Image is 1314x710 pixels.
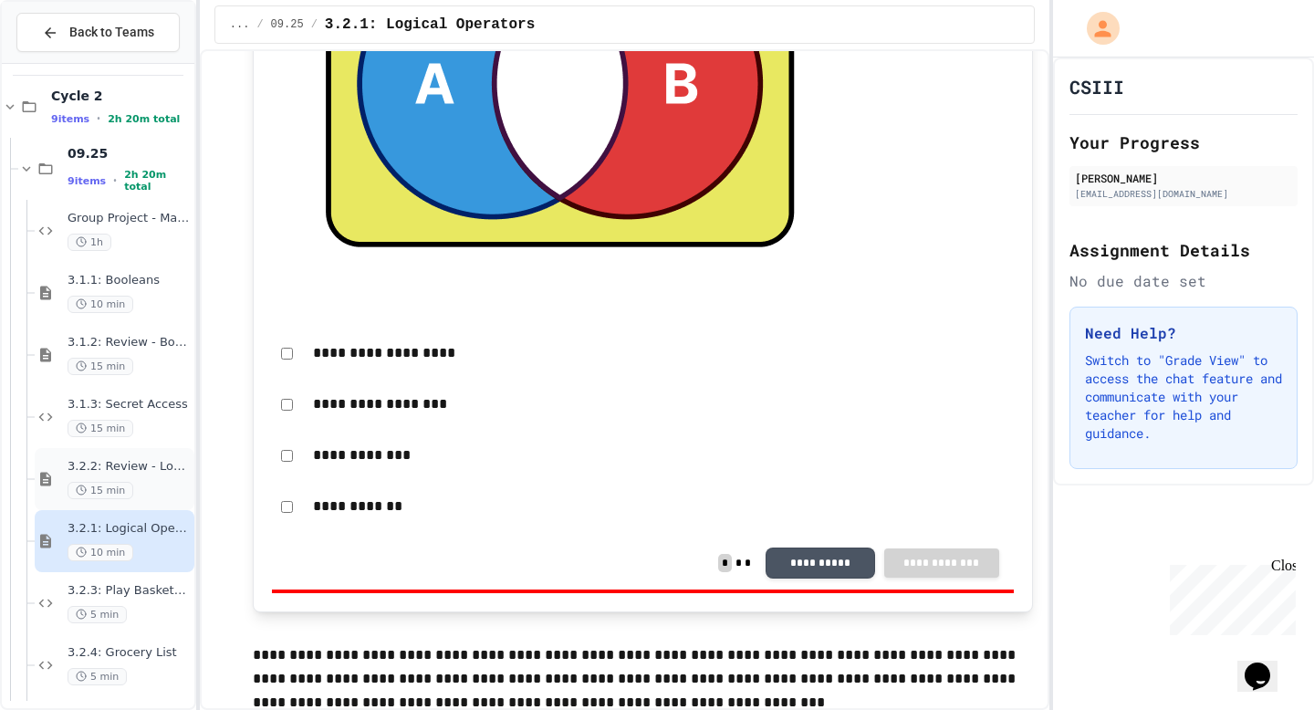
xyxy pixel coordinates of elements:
span: 3.1.2: Review - Booleans [68,335,191,350]
span: 3.2.1: Logical Operators [68,521,191,537]
div: My Account [1068,7,1124,49]
span: 10 min [68,544,133,561]
span: 3.1.3: Secret Access [68,397,191,412]
span: 2h 20m total [108,113,180,125]
span: • [97,111,100,126]
span: / [311,17,318,32]
span: 09.25 [271,17,304,32]
span: 3.2.1: Logical Operators [325,14,535,36]
h1: CSIII [1069,74,1124,99]
h2: Assignment Details [1069,237,1298,263]
iframe: chat widget [1237,637,1296,692]
span: ... [230,17,250,32]
span: 2h 20m total [124,169,191,193]
div: No due date set [1069,270,1298,292]
span: 10 min [68,296,133,313]
h2: Your Progress [1069,130,1298,155]
button: Back to Teams [16,13,180,52]
div: Chat with us now!Close [7,7,126,116]
iframe: chat widget [1163,558,1296,635]
span: 3.1.1: Booleans [68,273,191,288]
div: [EMAIL_ADDRESS][DOMAIN_NAME] [1075,187,1292,201]
span: 15 min [68,420,133,437]
span: 15 min [68,358,133,375]
p: Switch to "Grade View" to access the chat feature and communicate with your teacher for help and ... [1085,351,1282,443]
span: Cycle 2 [51,88,191,104]
span: 9 items [51,113,89,125]
span: 15 min [68,482,133,499]
span: 3.2.3: Play Basketball [68,583,191,599]
span: 9 items [68,175,106,187]
span: 5 min [68,668,127,685]
div: [PERSON_NAME] [1075,170,1292,186]
span: Back to Teams [69,23,154,42]
span: 3.2.4: Grocery List [68,645,191,661]
span: Group Project - Mad Libs [68,211,191,226]
span: 09.25 [68,145,191,162]
span: 5 min [68,606,127,623]
span: • [113,173,117,188]
span: 1h [68,234,111,251]
h3: Need Help? [1085,322,1282,344]
span: / [256,17,263,32]
span: 3.2.2: Review - Logical Operators [68,459,191,475]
